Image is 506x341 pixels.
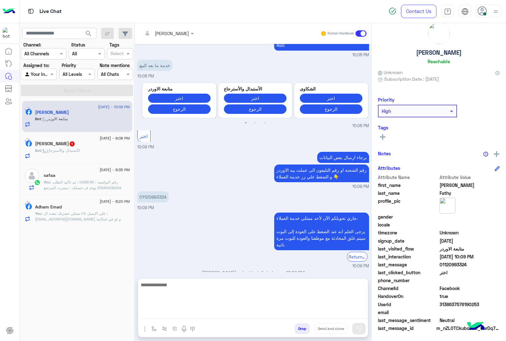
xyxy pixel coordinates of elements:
[317,152,369,163] p: 3/9/2025, 10:09 PM
[149,323,159,334] button: select flow
[100,135,130,141] span: [DATE] - 9:08 PM
[378,182,438,189] span: first_name
[378,301,438,308] span: UserId
[148,94,211,103] button: اختر
[137,269,369,276] p: [PERSON_NAME] asked to talk to human
[243,120,249,126] button: 1 of 2
[3,28,14,39] img: 713415422032625
[137,191,169,202] p: 3/9/2025, 10:09 PM
[378,277,438,284] span: phone_number
[440,198,455,214] img: picture
[137,74,154,78] span: 10:08 PM
[25,138,30,144] img: picture
[378,125,500,130] h6: Tags
[159,323,170,334] button: Trigger scenario
[440,229,500,236] span: Unknown
[35,148,41,153] span: Bot
[389,7,396,15] img: spinner
[40,7,62,16] p: Live Chat
[140,133,148,139] span: اختر
[378,165,400,171] h6: Attributes
[35,211,121,227] span: ممكن حضرتك تبعت ال CV علي الايميل : HR@eaglemenwear.com و لو في امكانية الادارة هتتواصل بيك ❤️
[356,325,362,332] img: send message
[440,277,500,284] span: null
[378,285,438,292] span: ChannelId
[428,22,450,44] img: picture
[3,5,15,18] img: Logo
[44,180,50,184] span: You
[81,28,96,41] button: search
[274,213,369,250] p: 3/9/2025, 10:09 PM
[274,164,369,182] p: 3/9/2025, 10:09 PM
[440,301,500,308] span: 3138637576190253
[44,180,129,247] span: تم تاكيد الطلب : I03BD45 رقم البوليصه : 51340008204 يوجد ف حسابك : تيشرت المرتجع بيوصل لينا ف خلا...
[440,285,500,292] span: 0
[440,221,500,228] span: null
[70,141,75,146] span: 1
[300,85,362,92] p: الشكاوى
[440,293,500,300] span: true
[352,184,369,190] span: 10:09 PM
[100,167,130,173] span: [DATE] - 8:35 PM
[444,8,451,15] img: tab
[440,214,500,220] span: null
[347,252,367,262] div: Return to Bot
[148,85,211,92] p: متابعة الاوردر
[35,141,75,146] h5: ناصر المطارقي
[26,109,32,115] img: Facebook
[137,60,172,71] p: 3/9/2025, 10:08 PM
[23,41,41,48] label: Channel:
[378,198,438,212] span: profile_pic
[378,293,438,300] span: HandoverOn
[41,116,68,121] span: : متابعة الاوردر
[25,169,39,183] img: defaultAdmin.png
[378,151,391,156] h6: Notes
[44,173,55,178] h5: safaa
[190,326,195,332] img: make a call
[378,325,435,332] span: last_message_id
[378,245,438,252] span: last_visited_flow
[436,325,500,332] span: m_nZL0TCkubc6bb_ChrDq7vCzQQb8inDSp7bI3sdPEbjyT8slKtnq9gj1hnux3vALyL4srwoN8m9lb3UbJCec0QA
[141,325,149,333] img: send attachment
[378,309,438,316] span: email
[151,326,157,331] img: select flow
[378,97,394,102] h6: Priority
[465,316,487,338] img: hulul-logo.png
[378,221,438,228] span: locale
[34,179,40,186] img: WhatsApp
[252,120,258,126] button: 2 of 2
[440,182,500,189] span: Mohamed
[85,30,92,37] span: search
[441,5,454,18] a: tab
[440,269,500,276] span: اختر
[26,203,32,210] img: Facebook
[352,123,369,129] span: 10:08 PM
[224,85,287,92] p: الأستبدال والأسترجاع
[440,238,500,244] span: 2024-10-05T14:17:07.889Z
[428,59,450,64] h6: Reachable
[62,62,76,69] label: Priority
[378,238,438,244] span: signup_date
[26,140,32,147] img: Facebook
[440,190,500,196] span: Fathy
[35,116,41,121] span: Bot
[378,229,438,236] span: timezone
[378,317,438,324] span: last_message_sentiment
[172,326,177,331] img: create order
[21,85,133,96] button: Apply Filters
[170,323,180,334] button: create order
[71,41,85,48] label: Status
[378,214,438,220] span: gender
[440,309,500,316] span: null
[224,104,287,114] button: الرجوع
[352,52,369,58] span: 10:08 PM
[35,204,62,210] h5: Adham Emad
[314,323,348,334] button: Send and close
[109,41,119,48] label: Tags
[286,270,305,275] span: 10:09 PM
[148,104,211,114] button: الرجوع
[25,201,30,207] img: picture
[378,253,438,260] span: last_interaction
[109,50,124,58] div: Select
[440,317,500,324] span: 0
